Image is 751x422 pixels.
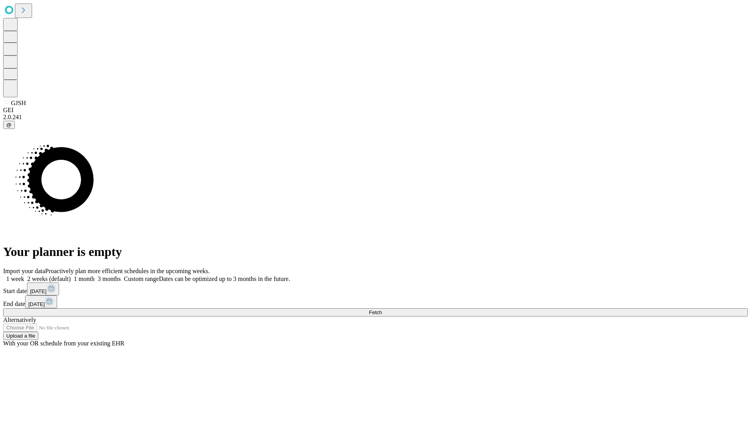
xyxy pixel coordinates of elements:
button: Upload a file [3,332,38,340]
span: Dates can be optimized up to 3 months in the future. [159,275,290,282]
button: Fetch [3,308,748,316]
div: 2.0.241 [3,114,748,121]
button: @ [3,121,15,129]
span: With your OR schedule from your existing EHR [3,340,124,347]
span: [DATE] [28,301,45,307]
h1: Your planner is empty [3,245,748,259]
button: [DATE] [25,295,57,308]
span: Fetch [369,309,382,315]
span: 3 months [98,275,121,282]
span: Custom range [124,275,159,282]
span: 1 month [74,275,95,282]
div: End date [3,295,748,308]
span: @ [6,122,12,128]
span: 1 week [6,275,24,282]
div: Start date [3,283,748,295]
span: Proactively plan more efficient schedules in the upcoming weeks. [45,268,210,274]
span: 2 weeks (default) [27,275,71,282]
div: GEI [3,107,748,114]
button: [DATE] [27,283,59,295]
span: Alternatively [3,316,36,323]
span: Import your data [3,268,45,274]
span: [DATE] [30,288,47,294]
span: GJSH [11,100,26,106]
